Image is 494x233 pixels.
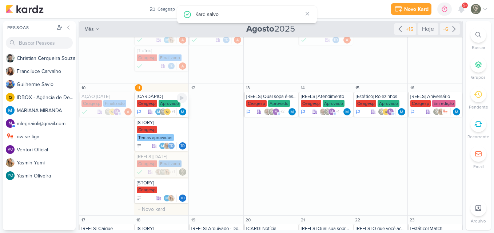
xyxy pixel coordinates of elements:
[6,158,15,167] img: Yasmin Yumi
[17,159,76,167] div: Y a s m i n Y u m i
[137,62,143,70] div: Done
[17,94,76,101] div: I D B O X - A g ê n c i a d e D e s i g n
[8,148,13,152] p: VO
[471,74,486,81] p: Grupos
[234,36,241,44] div: Responsável: Amanda ARAUJO
[246,226,297,232] div: [CARD] Notícia
[103,100,126,107] div: Finalizado
[288,108,296,115] div: Responsável: MARIANA MIRANDA
[195,10,302,18] div: Kard salvo
[442,108,449,115] img: ow se liga
[433,108,440,115] img: Leviê Agência de Marketing Digital
[171,169,175,175] span: +1
[168,62,175,70] div: Thais de carvalho
[159,168,167,176] img: Leviê Agência de Marketing Digital
[180,144,185,148] p: Td
[328,108,335,115] div: mlegnaioli@gmail.com
[81,94,132,99] div: AÇÃO DIA DOS PAIS
[378,100,399,107] div: Aprovado
[244,84,252,91] div: 13
[179,142,186,150] div: Responsável: Thais de carvalho
[467,134,489,140] p: Recorrente
[301,109,305,115] div: Em Andamento
[159,100,180,107] div: Aprovado
[268,108,275,115] img: Leviê Agência de Marketing Digital
[272,108,280,115] div: mlegnaioli@gmail.com
[453,108,460,115] div: Responsável: MARIANA MIRANDA
[319,108,327,115] img: Sarah Violante
[389,110,392,114] p: m
[17,172,76,180] div: Y a s m i n O l i v e i r a
[81,100,102,107] div: Ceagesp
[433,108,451,115] div: Colaboradores: Leviê Agência de Marketing Digital, Yasmin Yumi, ow se liga
[410,100,431,107] div: Ceagesp
[453,108,460,115] img: MARIANA MIRANDA
[191,36,197,44] div: Done
[168,195,175,202] img: Yasmin Yumi
[163,142,171,150] img: Yasmin Yumi
[168,62,177,70] div: Colaboradores: Thais de carvalho
[179,36,186,44] img: Amanda ARAUJO
[471,218,486,224] p: Arquivo
[137,100,157,107] div: Ceagesp
[301,94,351,99] div: [REELS] Atendimento
[405,25,415,33] div: +15
[299,216,306,224] div: 21
[264,108,271,115] img: Sarah Violante
[163,195,177,202] div: Colaboradores: MARIANA MIRANDA, Yasmin Yumi
[301,36,307,44] div: Done
[137,120,187,126] div: [STORY]
[163,36,177,44] div: Colaboradores: MARIANA MIRANDA, Yasmin Yumi
[472,44,485,51] p: Buscar
[171,109,175,115] span: +1
[177,93,187,103] div: Ligar relógio
[319,108,341,115] div: Colaboradores: Sarah Violante, Leviê Agência de Marketing Digital, mlegnaioli@gmail.com, Yasmin Yumi
[190,84,197,91] div: 12
[264,108,286,115] div: Colaboradores: Sarah Violante, Leviê Agência de Marketing Digital, mlegnaioli@gmail.com, Yasmin Y...
[159,54,182,61] div: Finalizado
[268,100,290,107] div: Aprovado
[179,195,186,202] div: Thais de carvalho
[155,108,162,115] img: MARIANA MIRANDA
[17,54,76,62] div: C h r i s t i a n C e r q u e i r a S o u z a
[343,36,351,44] div: Responsável: Amanda ARAUJO
[180,197,185,200] p: Td
[137,109,141,115] div: Em Andamento
[275,110,278,114] p: m
[6,5,44,13] img: kardz.app
[324,108,331,115] img: Leviê Agência de Marketing Digital
[391,3,431,15] button: Novo Kard
[115,110,118,114] p: m
[17,68,76,75] div: F r a n c i l u c e C a r v a l h o
[441,25,450,33] div: +6
[437,108,445,115] img: Yasmin Yumi
[104,108,112,115] img: Leviê Agência de Marketing Digital
[224,38,228,42] p: Td
[124,108,132,115] div: Responsável: Amanda ARAUJO
[17,146,76,154] div: V e n t o r i O f i c i a l
[301,100,321,107] div: Ceagesp
[378,108,385,115] img: Leviê Agência de Marketing Digital
[137,134,174,141] div: Temas aprovados
[137,226,187,232] div: [STORY]
[159,108,167,115] img: Leviê Agência de Marketing Digital
[137,143,142,148] div: A Fazer
[463,3,467,8] span: 9+
[223,36,232,44] div: Colaboradores: Thais de carvalho
[163,195,171,202] img: MARIANA MIRANDA
[418,23,438,35] div: Hoje
[179,168,186,176] img: Leviê Agência de Marketing Digital
[6,119,15,128] div: mlegnaioli@gmail.com
[382,108,390,115] img: IDBOX - Agência de Design
[17,133,76,140] div: o w s e l i g a
[6,67,15,75] img: Franciluce Carvalho
[330,110,333,114] p: m
[246,109,251,115] div: Em Andamento
[137,36,143,44] div: Done
[159,142,166,150] img: MARIANA MIRANDA
[354,84,361,91] div: 15
[6,171,15,180] div: Yasmin Oliveira
[356,94,406,99] div: [Estático] Rolezinhos
[334,38,338,42] p: Td
[6,37,73,49] input: Buscar Pessoas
